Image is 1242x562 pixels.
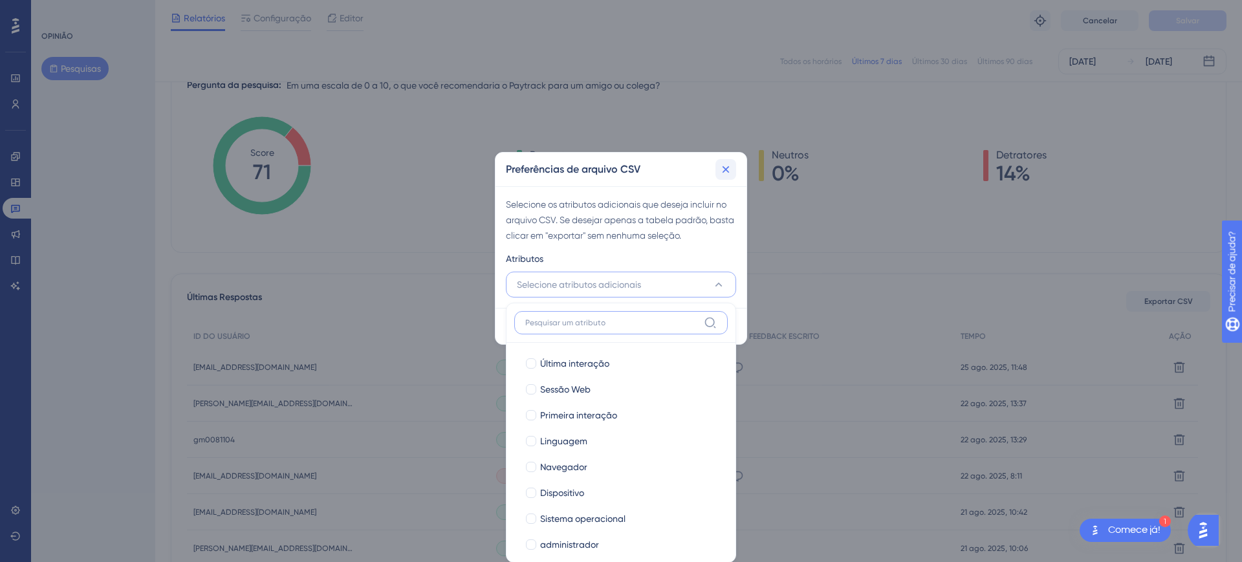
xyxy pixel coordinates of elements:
[540,358,609,369] font: Última interação
[1080,519,1171,542] div: Abra a lista de verificação Comece!, módulos restantes: 1
[540,436,587,446] font: Linguagem
[1108,524,1160,535] font: Comece já!
[517,279,641,290] font: Selecione atributos adicionais
[540,462,587,472] font: Navegador
[540,539,599,550] font: administrador
[506,254,543,264] font: Atributos
[540,513,626,524] font: Sistema operacional
[540,384,591,394] font: Sessão Web
[540,410,617,420] font: Primeira interação
[525,318,699,328] input: Pesquisar um atributo
[506,163,640,175] font: Preferências de arquivo CSV
[30,6,111,16] font: Precisar de ajuda?
[1087,523,1103,538] img: imagem-do-lançador-texto-alternativo
[540,488,584,498] font: Dispositivo
[1188,511,1226,550] iframe: Iniciador do Assistente de IA do UserGuiding
[1163,518,1167,525] font: 1
[506,199,734,241] font: Selecione os atributos adicionais que deseja incluir no arquivo CSV. Se desejar apenas a tabela p...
